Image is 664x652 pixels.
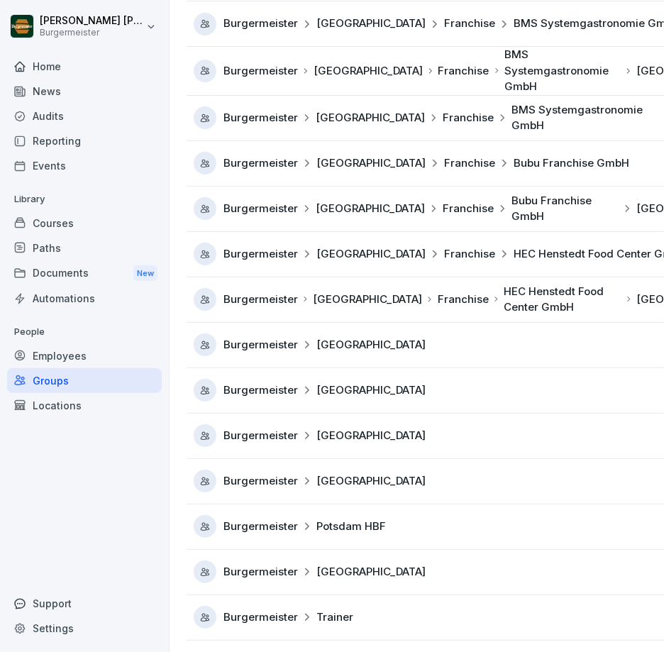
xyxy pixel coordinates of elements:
[511,193,619,225] span: Bubu Franchise GmbH
[316,428,426,444] span: [GEOGRAPHIC_DATA]
[223,155,298,172] span: Burgermeister
[443,201,494,217] span: Franchise
[223,201,298,217] span: Burgermeister
[504,284,621,316] span: HEC Henstedt Food Center GmbH
[316,155,426,172] span: [GEOGRAPHIC_DATA]
[7,286,162,311] a: Automations
[514,155,629,172] span: Bubu Franchise GmbH
[438,292,489,308] span: Franchise
[223,110,298,126] span: Burgermeister
[223,292,298,308] span: Burgermeister
[223,428,298,444] span: Burgermeister
[7,260,162,287] a: DocumentsNew
[7,616,162,641] a: Settings
[7,236,162,260] a: Paths
[316,609,353,626] span: Trainer
[316,564,426,580] span: [GEOGRAPHIC_DATA]
[443,110,494,126] span: Franchise
[314,63,423,79] span: [GEOGRAPHIC_DATA]
[7,343,162,368] a: Employees
[7,393,162,418] a: Locations
[133,265,157,282] div: New
[223,609,298,626] span: Burgermeister
[444,16,495,32] span: Franchise
[444,246,495,263] span: Franchise
[7,104,162,128] a: Audits
[316,519,386,535] span: Potsdam HBF
[444,155,495,172] span: Franchise
[316,16,426,32] span: [GEOGRAPHIC_DATA]
[313,292,422,308] span: [GEOGRAPHIC_DATA]
[7,368,162,393] a: Groups
[7,54,162,79] a: Home
[223,16,298,32] span: Burgermeister
[316,337,426,353] span: [GEOGRAPHIC_DATA]
[7,591,162,616] div: Support
[223,337,298,353] span: Burgermeister
[316,110,425,126] span: [GEOGRAPHIC_DATA]
[7,128,162,153] a: Reporting
[223,382,298,399] span: Burgermeister
[223,246,298,263] span: Burgermeister
[7,188,162,211] p: Library
[316,246,426,263] span: [GEOGRAPHIC_DATA]
[223,564,298,580] span: Burgermeister
[7,153,162,178] a: Events
[316,201,425,217] span: [GEOGRAPHIC_DATA]
[316,473,426,490] span: [GEOGRAPHIC_DATA]
[40,28,143,38] p: Burgermeister
[40,15,143,27] p: [PERSON_NAME] [PERSON_NAME] [PERSON_NAME]
[223,519,298,535] span: Burgermeister
[316,382,426,399] span: [GEOGRAPHIC_DATA]
[7,79,162,104] a: News
[223,63,298,79] span: Burgermeister
[7,260,162,287] div: Documents
[438,63,489,79] span: Franchise
[223,473,298,490] span: Burgermeister
[7,321,162,343] p: People
[504,47,621,95] span: BMS Systemgastronomie GmbH
[7,211,162,236] a: Courses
